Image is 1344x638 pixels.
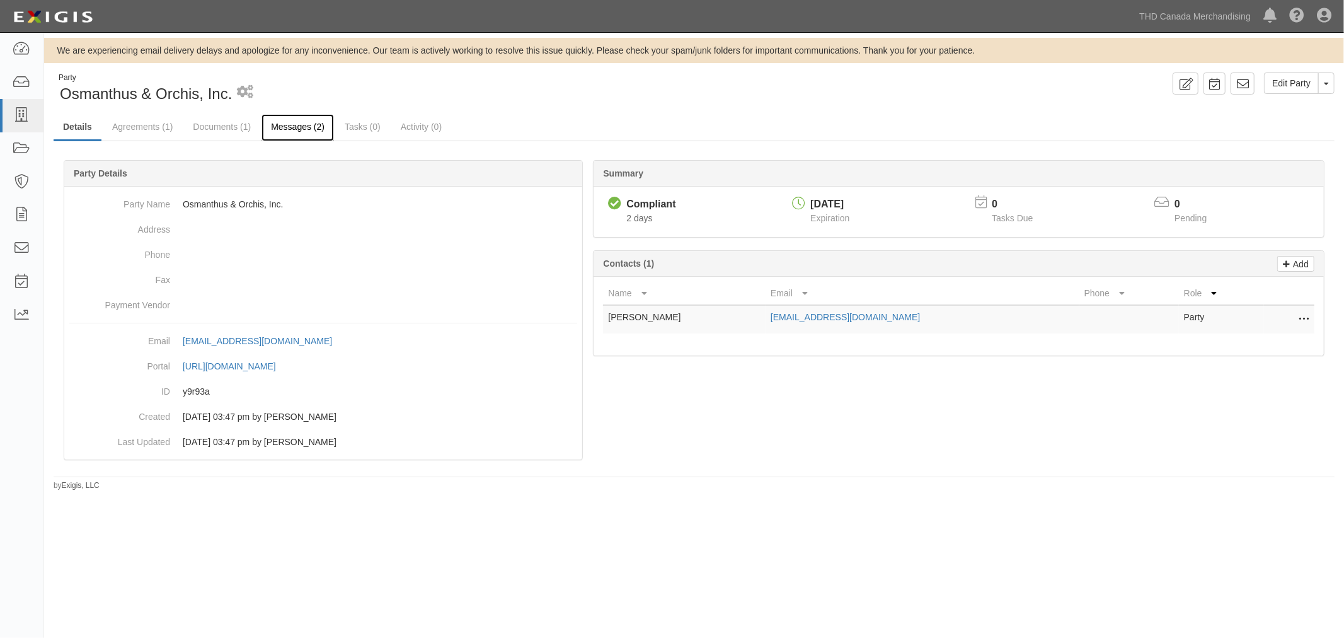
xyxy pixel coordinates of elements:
a: [URL][DOMAIN_NAME] [183,361,290,371]
a: Tasks (0) [335,114,390,139]
th: Role [1179,282,1264,305]
i: Compliant [608,197,621,211]
th: Email [766,282,1079,305]
a: Agreements (1) [103,114,182,139]
i: 1 scheduled workflow [237,86,253,99]
dd: Osmanthus & Orchis, Inc. [69,192,577,217]
th: Phone [1079,282,1179,305]
a: Documents (1) [183,114,260,139]
dt: Phone [69,242,170,261]
span: Osmanthus & Orchis, Inc. [60,85,232,102]
div: [DATE] [810,197,849,212]
b: Party Details [74,168,127,178]
td: [PERSON_NAME] [603,305,766,333]
img: logo-5460c22ac91f19d4615b14bd174203de0afe785f0fc80cf4dbbc73dc1793850b.png [9,6,96,28]
a: Details [54,114,101,141]
dt: Last Updated [69,429,170,448]
small: by [54,480,100,491]
span: Tasks Due [992,213,1033,223]
div: [EMAIL_ADDRESS][DOMAIN_NAME] [183,335,332,347]
p: 0 [992,197,1048,212]
a: Edit Party [1264,72,1319,94]
span: Since 08/13/2025 [626,213,652,223]
a: THD Canada Merchandising [1133,4,1257,29]
dt: Party Name [69,192,170,211]
div: Party [59,72,232,83]
a: Messages (2) [261,114,334,141]
a: [EMAIL_ADDRESS][DOMAIN_NAME] [771,312,920,322]
dt: Email [69,328,170,347]
a: Activity (0) [391,114,451,139]
a: Add [1277,256,1314,272]
td: Party [1179,305,1264,333]
dt: ID [69,379,170,398]
a: [EMAIL_ADDRESS][DOMAIN_NAME] [183,336,346,346]
dd: 08/12/2025 03:47 pm by Matt Rushing [69,404,577,429]
b: Summary [603,168,643,178]
p: 0 [1175,197,1222,212]
p: Add [1290,257,1309,271]
dt: Address [69,217,170,236]
th: Name [603,282,766,305]
b: Contacts (1) [603,258,654,269]
div: Osmanthus & Orchis, Inc. [54,72,685,105]
dd: 08/12/2025 03:47 pm by Matt Rushing [69,429,577,455]
div: Compliant [626,197,675,212]
dt: Created [69,404,170,423]
dd: y9r93a [69,379,577,404]
a: Exigis, LLC [62,481,100,490]
dt: Portal [69,354,170,373]
span: Expiration [810,213,849,223]
dt: Payment Vendor [69,293,170,311]
i: Help Center - Complianz [1289,9,1304,24]
span: Pending [1175,213,1207,223]
div: We are experiencing email delivery delays and apologize for any inconvenience. Our team is active... [44,44,1344,57]
dt: Fax [69,267,170,286]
